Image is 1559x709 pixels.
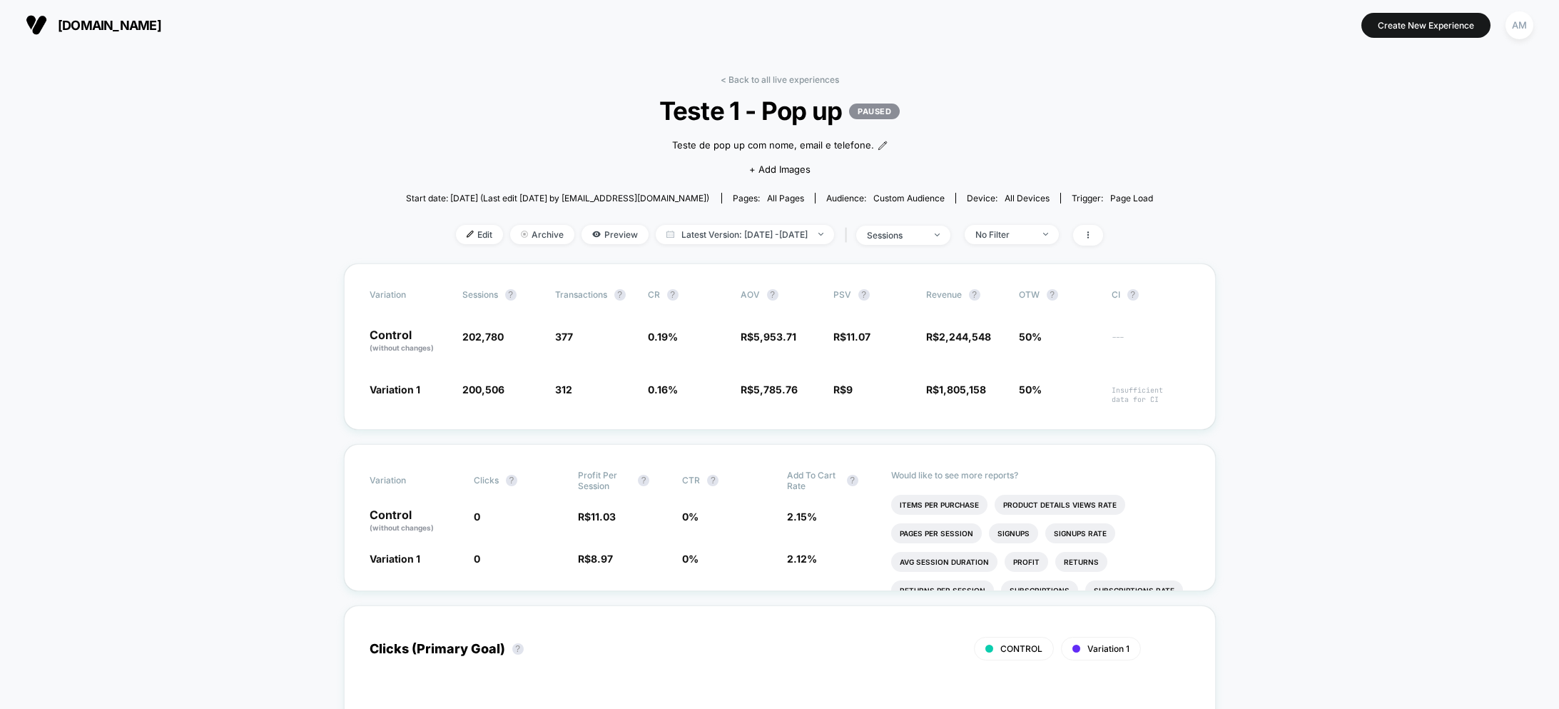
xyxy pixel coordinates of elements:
[474,511,480,523] span: 0
[955,193,1060,203] span: Device:
[1005,193,1050,203] span: all devices
[672,139,874,153] span: Teste de pop up com nome, email e telefone.
[833,289,851,300] span: PSV
[591,553,613,565] span: 8.97
[787,470,840,491] span: Add To Cart Rate
[370,509,459,533] p: Control
[474,475,499,486] span: Clicks
[21,14,166,36] button: [DOMAIN_NAME]
[1019,331,1042,343] span: 50%
[682,475,700,486] span: CTR
[467,231,474,238] img: edit
[939,383,986,396] span: 1,805,158
[1000,643,1042,654] span: CONTROL
[891,552,997,572] li: Avg Session Duration
[370,383,420,396] span: Variation 1
[578,511,616,523] span: R$
[1001,580,1078,600] li: Subscriptions
[370,289,448,301] span: Variation
[1112,386,1190,404] span: Insufficient data for CI
[648,383,678,396] span: 0.16 %
[867,230,924,241] div: sessions
[638,475,649,486] button: ?
[847,475,858,486] button: ?
[462,383,504,396] span: 200,506
[858,289,870,301] button: ?
[753,331,796,343] span: 5,953.71
[506,475,517,486] button: ?
[707,475,718,486] button: ?
[969,289,980,301] button: ?
[787,553,817,565] span: 2.12 %
[555,383,572,396] span: 312
[26,14,47,36] img: Visually logo
[521,231,528,238] img: end
[926,383,986,396] span: R$
[648,289,660,300] span: CR
[891,470,1190,481] p: Would like to see more reports?
[614,289,626,301] button: ?
[995,495,1125,515] li: Product Details Views Rate
[474,553,480,565] span: 0
[1127,289,1139,301] button: ?
[891,523,982,543] li: Pages Per Session
[749,164,811,175] span: + Add Images
[833,383,853,396] span: R$
[370,329,448,353] p: Control
[370,553,420,565] span: Variation 1
[370,523,434,532] span: (without changes)
[826,193,945,203] div: Audience:
[891,580,994,600] li: Returns Per Session
[406,193,709,203] span: Start date: [DATE] (Last edit [DATE] by [EMAIL_ADDRESS][DOMAIN_NAME])
[667,289,679,301] button: ?
[1112,289,1190,301] span: CI
[1055,552,1107,572] li: Returns
[1087,643,1129,654] span: Variation 1
[1112,333,1190,353] span: ---
[462,331,504,343] span: 202,780
[1361,13,1491,38] button: Create New Experience
[555,331,573,343] span: 377
[833,331,870,343] span: R$
[818,233,823,236] img: end
[926,331,991,343] span: R$
[58,18,161,33] span: [DOMAIN_NAME]
[370,343,434,352] span: (without changes)
[733,193,804,203] div: Pages:
[666,231,674,238] img: calendar
[512,643,524,655] button: ?
[656,225,834,244] span: Latest Version: [DATE] - [DATE]
[1019,289,1097,301] span: OTW
[1019,383,1042,396] span: 50%
[767,193,804,203] span: all pages
[1110,193,1153,203] span: Page Load
[591,511,616,523] span: 11.03
[935,233,940,236] img: end
[841,225,856,246] span: |
[741,289,760,300] span: AOV
[721,74,839,85] a: < Back to all live experiences
[1072,193,1153,203] div: Trigger:
[648,331,678,343] span: 0.19 %
[767,289,778,301] button: ?
[849,104,900,119] p: PAUSED
[741,383,798,396] span: R$
[787,511,817,523] span: 2.15 %
[462,289,498,300] span: Sessions
[1045,523,1115,543] li: Signups Rate
[682,511,699,523] span: 0 %
[510,225,574,244] span: Archive
[846,331,870,343] span: 11.07
[682,553,699,565] span: 0 %
[926,289,962,300] span: Revenue
[1005,552,1048,572] li: Profit
[1085,580,1183,600] li: Subscriptions Rate
[555,289,607,300] span: Transactions
[578,470,631,491] span: Profit Per Session
[582,225,649,244] span: Preview
[873,193,945,203] span: Custom Audience
[370,470,448,491] span: Variation
[939,331,991,343] span: 2,244,548
[1043,233,1048,236] img: end
[753,383,798,396] span: 5,785.76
